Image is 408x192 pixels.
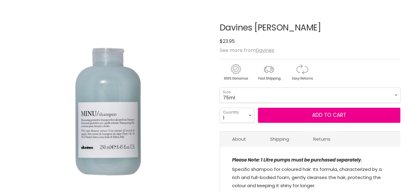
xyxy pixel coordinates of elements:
span: Specific shampoo for coloured hair. Its formula, characterized by a rich and full-bodied foam, ge... [232,166,382,189]
a: Davines [256,47,274,54]
span: See more from [220,47,274,54]
a: About [220,132,258,146]
a: Shipping [258,132,301,146]
img: shipping.gif [253,63,285,82]
span: Add to cart [312,111,346,119]
strong: Please Note: 1 Litre pumps must be purchased separately. [232,157,362,163]
a: Returns [301,132,343,146]
h1: Davines [PERSON_NAME] [220,23,400,33]
img: genuine.gif [220,63,252,82]
select: Quantity [220,108,254,123]
img: returns.gif [286,63,318,82]
button: Add to cart [258,108,400,123]
span: $23.95 [220,38,235,45]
